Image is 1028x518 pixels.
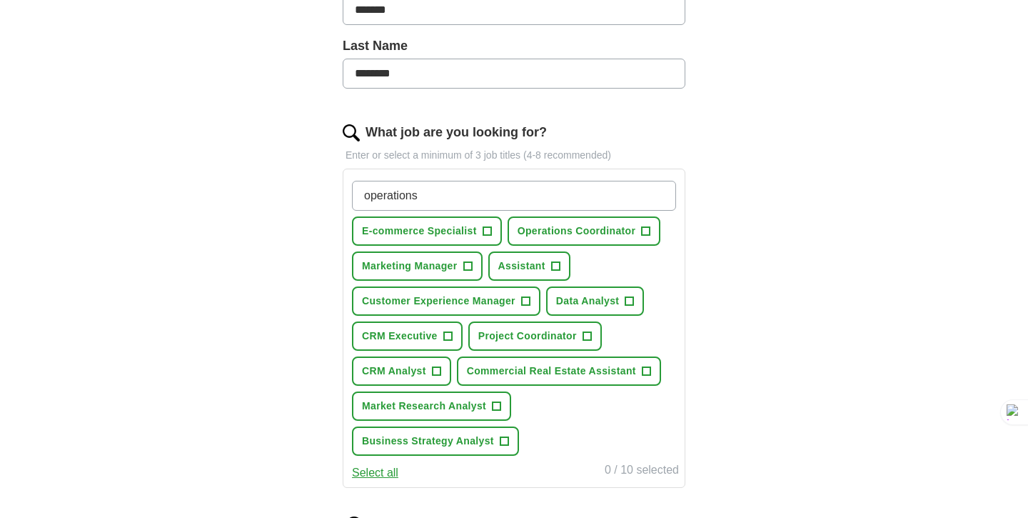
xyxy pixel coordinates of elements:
[508,216,661,246] button: Operations Coordinator
[343,148,685,163] p: Enter or select a minimum of 3 job titles (4-8 recommended)
[498,259,545,274] span: Assistant
[468,322,602,351] button: Project Coordinator
[546,287,645,316] button: Data Analyst
[457,357,661,386] button: Commercial Real Estate Assistant
[362,329,438,344] span: CRM Executive
[343,124,360,141] img: search.png
[556,294,620,309] span: Data Analyst
[518,224,636,239] span: Operations Coordinator
[352,427,519,456] button: Business Strategy Analyst
[467,364,636,379] span: Commercial Real Estate Assistant
[352,322,463,351] button: CRM Executive
[478,329,577,344] span: Project Coordinator
[352,251,483,281] button: Marketing Manager
[352,216,502,246] button: E-commerce Specialist
[362,364,426,379] span: CRM Analyst
[343,36,685,56] label: Last Name
[366,123,547,142] label: What job are you looking for?
[362,399,486,414] span: Market Research Analyst
[362,259,458,274] span: Marketing Manager
[605,462,679,482] div: 0 / 10 selected
[362,224,477,239] span: E-commerce Specialist
[352,181,676,211] input: Type a job title and press enter
[362,434,494,449] span: Business Strategy Analyst
[362,294,515,309] span: Customer Experience Manager
[352,287,540,316] button: Customer Experience Manager
[352,392,511,421] button: Market Research Analyst
[352,464,398,482] button: Select all
[488,251,570,281] button: Assistant
[352,357,451,386] button: CRM Analyst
